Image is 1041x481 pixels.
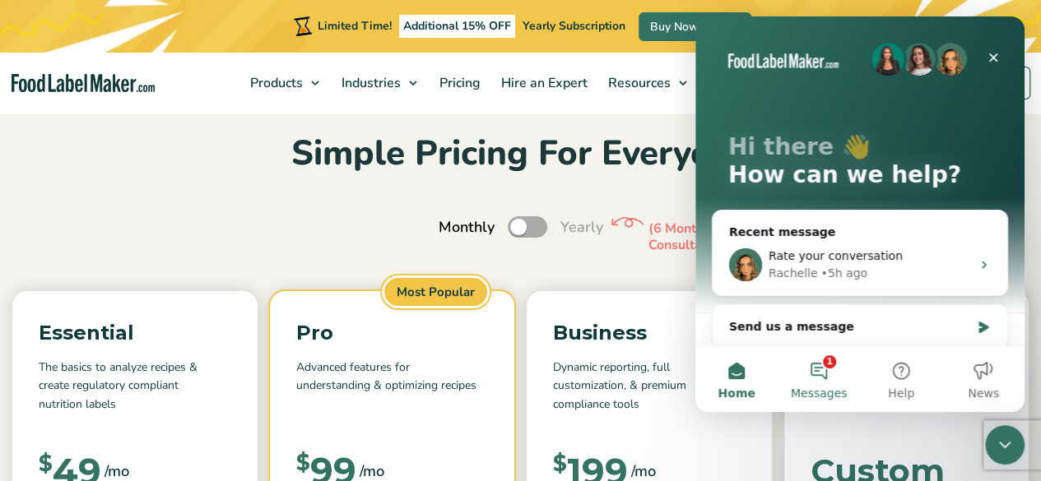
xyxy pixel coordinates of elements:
p: Business [553,317,746,349]
span: Limited Time! [318,18,392,34]
span: $ [553,453,567,474]
a: Products [240,53,328,113]
span: Monthly [439,216,495,238]
a: Buy Now & Save [639,12,751,41]
iframe: Intercom live chat [695,16,1025,412]
span: Hire an Expert [496,74,589,92]
a: Hire an Expert [491,53,594,113]
span: $ [296,452,310,474]
span: Additional 15% OFF [399,15,515,38]
p: (6 Month Free + 2 Free Nutritional Consultations) [648,220,895,255]
span: $ [39,453,53,474]
h2: Simple Pricing For Everyone [12,132,1029,177]
span: Yearly Subscription [523,18,625,34]
a: Resources [598,53,695,113]
p: Dynamic reporting, full customization, & premium compliance tools [553,358,746,414]
iframe: Intercom live chat [985,425,1025,465]
a: Pricing [430,53,487,113]
span: Products [245,74,304,92]
p: Essential [39,317,231,349]
span: Industries [337,74,402,92]
p: Pro [296,317,489,349]
label: Toggle [508,216,547,238]
p: Advanced features for understanding & optimizing recipes [296,358,489,414]
span: Pricing [435,74,482,92]
p: The basics to analyze recipes & create regulatory compliant nutrition labels [39,358,231,414]
span: Resources [603,74,672,92]
span: Most Popular [382,275,490,309]
a: Industries [332,53,425,113]
span: Yearly [560,216,603,238]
